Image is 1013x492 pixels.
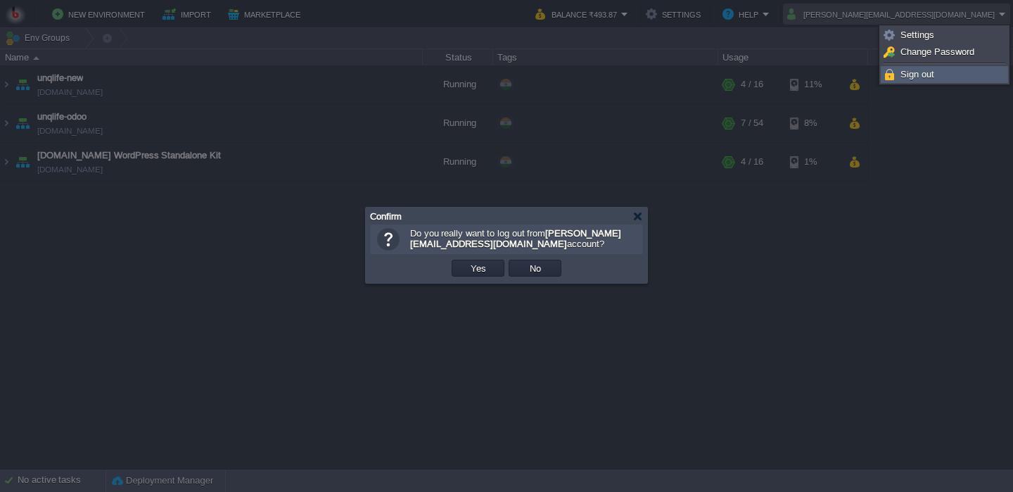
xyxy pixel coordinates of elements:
[900,46,974,57] span: Change Password
[881,27,1007,43] a: Settings
[410,228,621,249] span: Do you really want to log out from account?
[466,262,490,275] button: Yes
[881,44,1007,60] a: Change Password
[900,69,934,80] span: Sign out
[370,211,402,222] span: Confirm
[525,262,545,275] button: No
[881,67,1007,82] a: Sign out
[410,228,621,249] b: [PERSON_NAME][EMAIL_ADDRESS][DOMAIN_NAME]
[900,30,934,40] span: Settings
